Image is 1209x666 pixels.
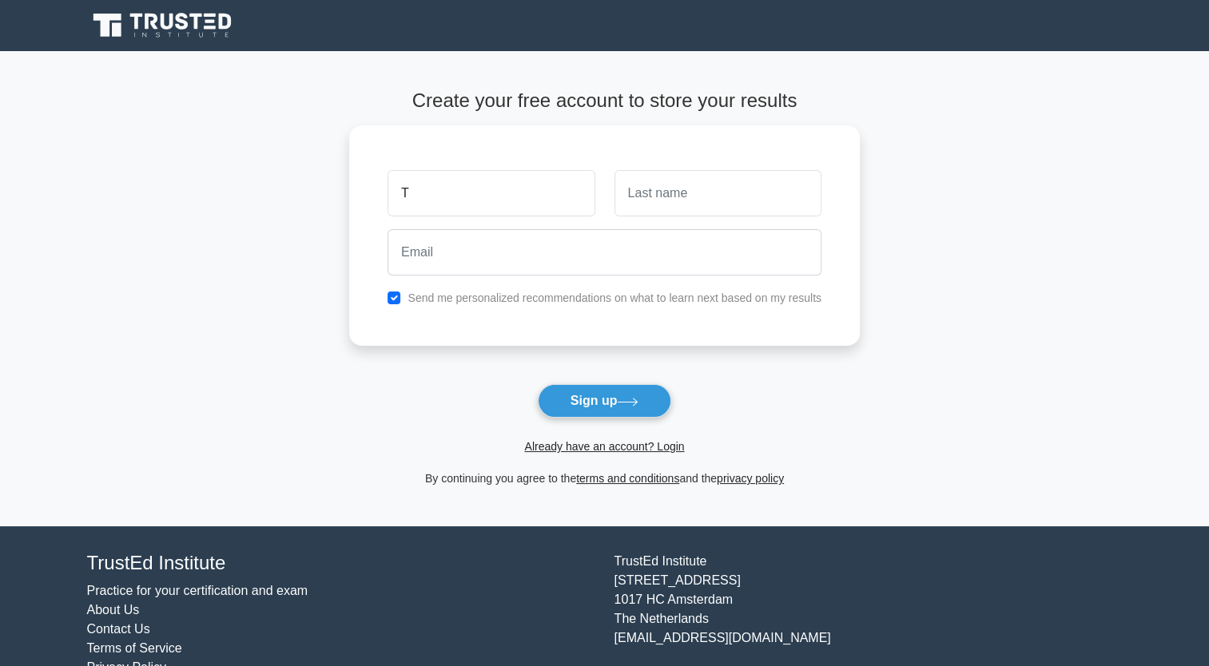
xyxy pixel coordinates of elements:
[87,641,182,655] a: Terms of Service
[614,170,821,216] input: Last name
[408,291,821,304] label: Send me personalized recommendations on what to learn next based on my results
[340,469,869,488] div: By continuing you agree to the and the
[717,472,784,485] a: privacy policy
[524,440,684,453] a: Already have an account? Login
[87,603,140,616] a: About Us
[349,89,860,113] h4: Create your free account to store your results
[388,170,595,216] input: First name
[87,552,595,575] h4: TrustEd Institute
[576,472,679,485] a: terms and conditions
[87,622,150,636] a: Contact Us
[87,584,308,597] a: Practice for your certification and exam
[388,229,821,276] input: Email
[538,384,672,418] button: Sign up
